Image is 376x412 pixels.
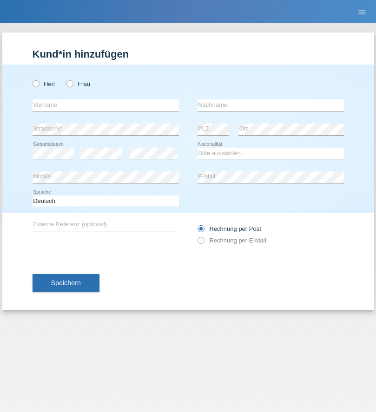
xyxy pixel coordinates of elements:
[66,80,73,86] input: Frau
[33,80,39,86] input: Herr
[33,80,56,87] label: Herr
[198,237,204,249] input: Rechnung per E-Mail
[33,48,344,60] h1: Kund*in hinzufügen
[198,225,261,232] label: Rechnung per Post
[198,237,266,244] label: Rechnung per E-Mail
[33,274,99,292] button: Speichern
[66,80,90,87] label: Frau
[198,225,204,237] input: Rechnung per Post
[357,7,367,17] i: menu
[51,279,81,287] span: Speichern
[353,9,371,14] a: menu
